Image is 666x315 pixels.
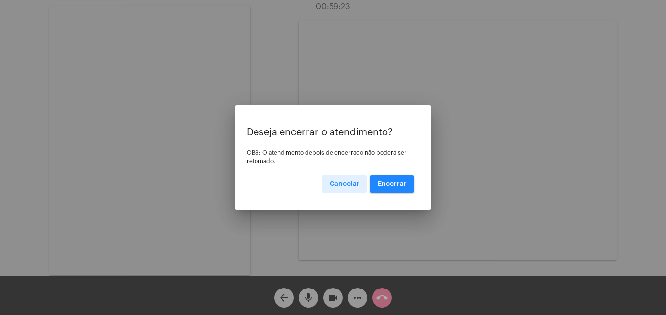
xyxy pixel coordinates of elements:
[322,175,367,193] button: Cancelar
[247,127,419,138] p: Deseja encerrar o atendimento?
[247,150,407,164] span: OBS: O atendimento depois de encerrado não poderá ser retomado.
[370,175,414,193] button: Encerrar
[330,181,359,187] span: Cancelar
[378,181,407,187] span: Encerrar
